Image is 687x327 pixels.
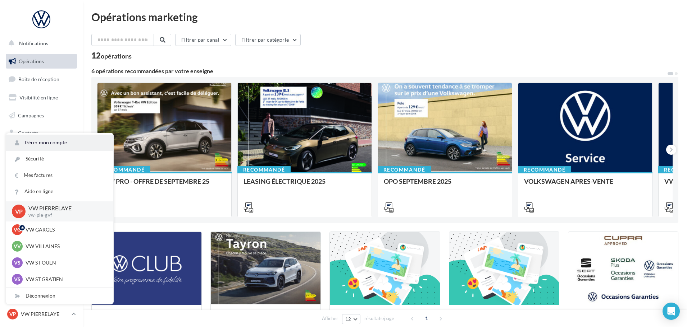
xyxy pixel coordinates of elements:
[4,108,78,123] a: Campagnes
[421,313,432,324] span: 1
[237,166,291,174] div: Recommandé
[18,112,44,118] span: Campagnes
[15,207,23,215] span: VP
[97,166,150,174] div: Recommandé
[6,135,113,151] a: Gérer mon compte
[4,71,78,87] a: Boîte de réception
[4,126,78,141] a: Contacts
[364,315,394,322] span: résultats/page
[91,11,678,22] div: Opérations marketing
[18,76,59,82] span: Boîte de réception
[6,183,113,200] a: Aide en ligne
[26,276,105,283] p: VW ST GRATIEN
[235,34,301,46] button: Filtrer par catégorie
[4,36,76,51] button: Notifications
[14,226,21,233] span: VG
[6,167,113,183] a: Mes factures
[28,212,102,219] p: vw-pie-gvf
[101,53,132,59] div: opérations
[26,243,105,250] p: VW VILLAINES
[21,310,69,318] p: VW PIERRELAYE
[4,162,78,177] a: Calendrier
[14,243,21,250] span: VV
[91,68,667,74] div: 6 opérations recommandées par votre enseigne
[345,316,351,322] span: 12
[26,226,105,233] p: VW GARGES
[14,276,21,283] span: VS
[342,314,360,324] button: 12
[6,151,113,167] a: Sécurité
[19,58,44,64] span: Opérations
[9,310,16,318] span: VP
[322,315,338,322] span: Afficher
[6,288,113,304] div: Déconnexion
[26,259,105,266] p: VW ST OUEN
[18,130,38,136] span: Contacts
[378,166,431,174] div: Recommandé
[19,40,48,46] span: Notifications
[663,303,680,320] div: Open Intercom Messenger
[28,204,102,212] p: VW PIERRELAYE
[14,259,21,266] span: VS
[4,144,78,159] a: Médiathèque
[524,178,646,192] div: VOLKSWAGEN APRES-VENTE
[384,178,506,192] div: OPO SEPTEMBRE 2025
[4,54,78,69] a: Opérations
[4,179,78,200] a: PLV et print personnalisable
[103,178,226,192] div: VW PRO - OFFRE DE SEPTEMBRE 25
[4,90,78,105] a: Visibilité en ligne
[4,203,78,224] a: Campagnes DataOnDemand
[91,52,132,60] div: 12
[6,307,77,321] a: VP VW PIERRELAYE
[518,166,571,174] div: Recommandé
[19,94,58,101] span: Visibilité en ligne
[175,34,231,46] button: Filtrer par canal
[244,178,366,192] div: LEASING ÉLECTRIQUE 2025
